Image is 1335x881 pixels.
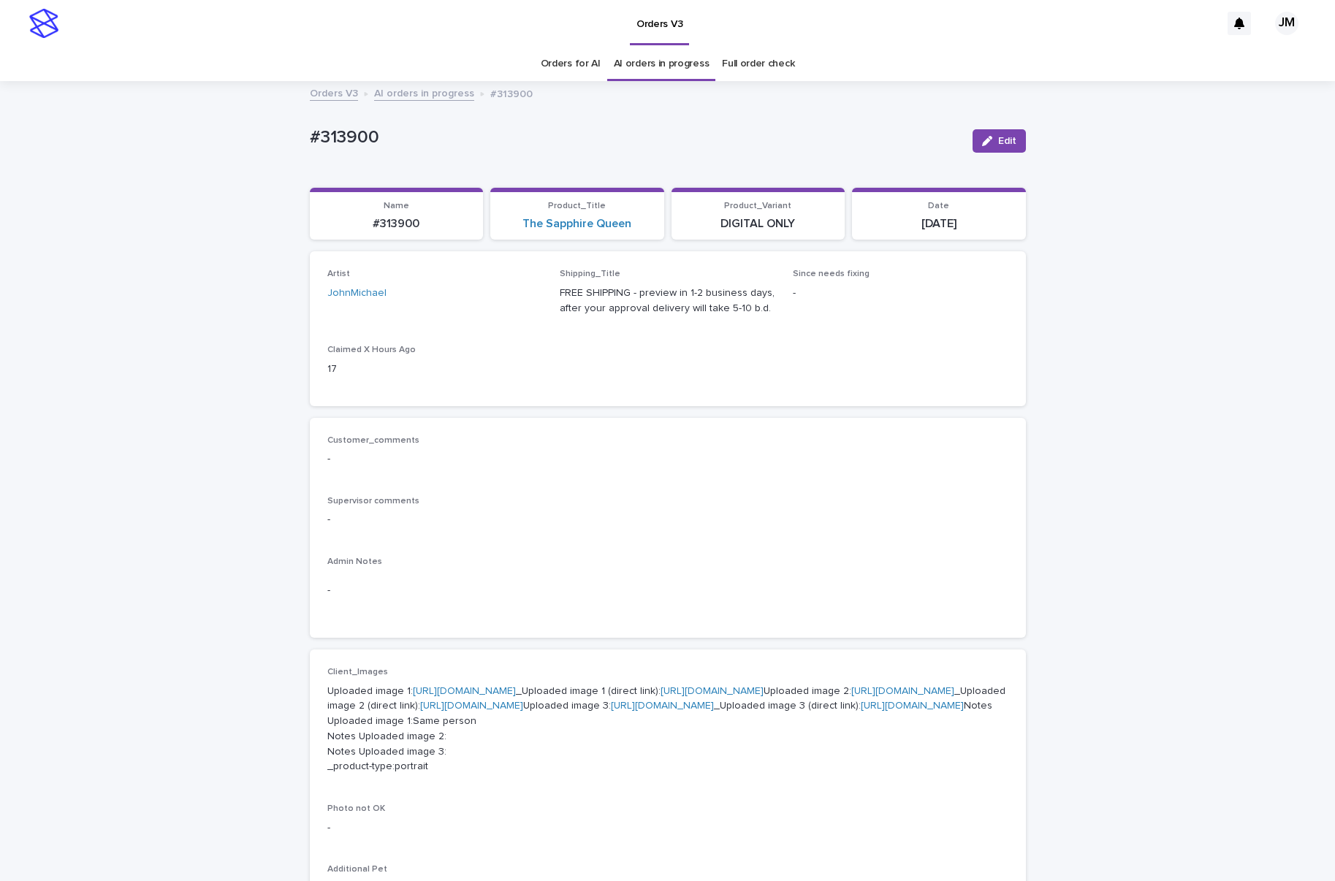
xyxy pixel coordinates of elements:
p: #313900 [310,127,961,148]
a: The Sapphire Queen [522,217,631,231]
span: Photo not OK [327,804,385,813]
a: JohnMichael [327,286,387,301]
p: #313900 [490,85,533,101]
p: - [327,512,1008,527]
p: 17 [327,362,543,377]
p: - [327,583,1008,598]
p: #313900 [319,217,475,231]
a: [URL][DOMAIN_NAME] [611,701,714,711]
span: Since needs fixing [793,270,870,278]
p: DIGITAL ONLY [680,217,837,231]
a: Orders V3 [310,84,358,101]
div: JM [1275,12,1298,35]
a: [URL][DOMAIN_NAME] [861,701,964,711]
span: Admin Notes [327,557,382,566]
p: Uploaded image 1: _Uploaded image 1 (direct link): Uploaded image 2: _Uploaded image 2 (direct li... [327,684,1008,775]
button: Edit [973,129,1026,153]
p: - [793,286,1008,301]
span: Artist [327,270,350,278]
span: Shipping_Title [560,270,620,278]
p: [DATE] [861,217,1017,231]
span: Customer_comments [327,436,419,445]
span: Name [384,202,409,210]
span: Edit [998,136,1016,146]
a: [URL][DOMAIN_NAME] [851,686,954,696]
span: Claimed X Hours Ago [327,346,416,354]
span: Additional Pet [327,865,387,874]
a: [URL][DOMAIN_NAME] [413,686,516,696]
a: [URL][DOMAIN_NAME] [661,686,764,696]
a: Full order check [722,47,794,81]
a: Orders for AI [541,47,601,81]
p: - [327,820,1008,836]
span: Supervisor comments [327,497,419,506]
p: FREE SHIPPING - preview in 1-2 business days, after your approval delivery will take 5-10 b.d. [560,286,775,316]
a: AI orders in progress [614,47,710,81]
a: AI orders in progress [374,84,474,101]
span: Date [928,202,949,210]
span: Product_Variant [724,202,791,210]
a: [URL][DOMAIN_NAME] [420,701,523,711]
p: - [327,451,1008,467]
span: Product_Title [548,202,606,210]
span: Client_Images [327,668,388,676]
img: stacker-logo-s-only.png [29,9,58,38]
